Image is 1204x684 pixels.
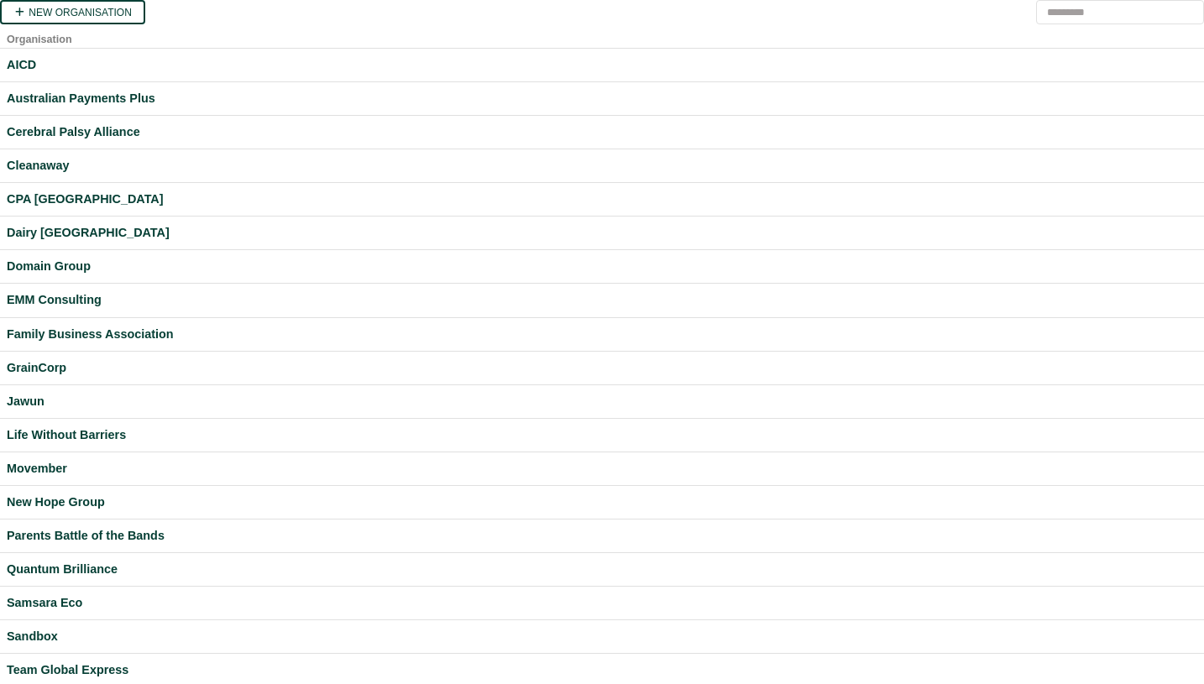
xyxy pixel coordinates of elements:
[7,392,1197,411] a: Jawun
[7,661,1197,680] a: Team Global Express
[7,55,1197,75] a: AICD
[7,123,1197,142] a: Cerebral Palsy Alliance
[7,459,1197,478] a: Movember
[7,190,1197,209] a: CPA [GEOGRAPHIC_DATA]
[7,325,1197,344] a: Family Business Association
[7,290,1197,310] a: EMM Consulting
[7,526,1197,546] a: Parents Battle of the Bands
[7,426,1197,445] a: Life Without Barriers
[7,257,1197,276] a: Domain Group
[7,593,1197,613] a: Samsara Eco
[7,358,1197,378] a: GrainCorp
[7,223,1197,243] a: Dairy [GEOGRAPHIC_DATA]
[7,493,1197,512] a: New Hope Group
[7,89,1197,108] a: Australian Payments Plus
[7,156,1197,175] a: Cleanaway
[7,560,1197,579] a: Quantum Brilliance
[7,627,1197,646] a: Sandbox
